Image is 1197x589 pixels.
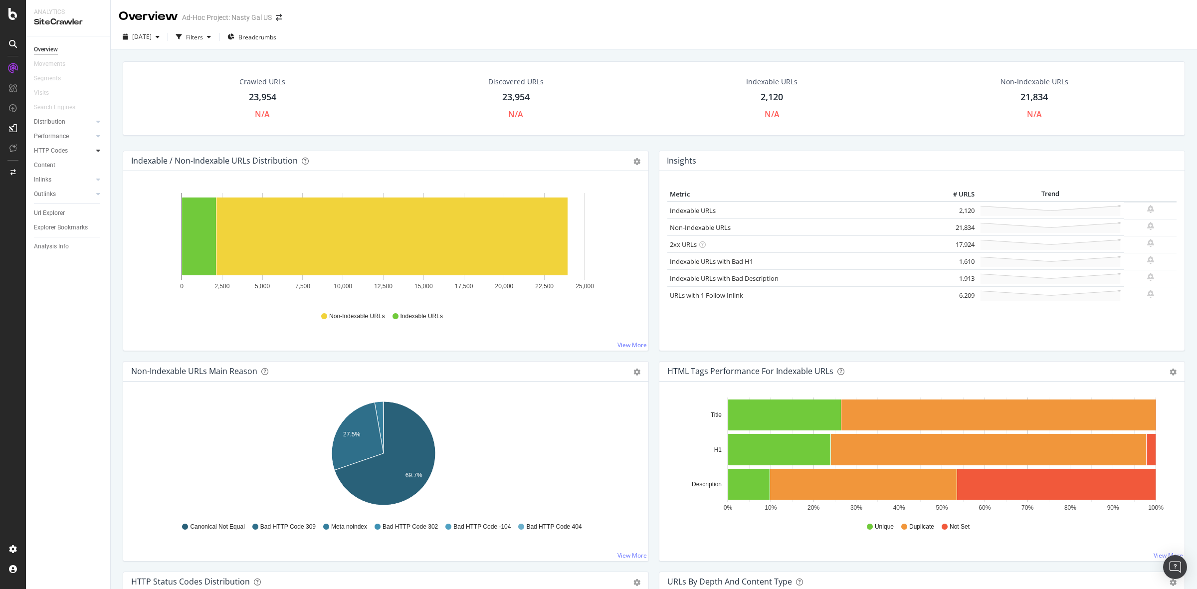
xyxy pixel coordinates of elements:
[633,369,640,376] div: gear
[34,241,103,252] a: Analysis Info
[214,283,229,290] text: 2,500
[131,187,635,303] svg: A chart.
[711,411,722,418] text: Title
[453,523,511,531] span: Bad HTTP Code -104
[34,146,93,156] a: HTTP Codes
[34,59,75,69] a: Movements
[1154,551,1183,560] a: View More
[249,91,276,104] div: 23,954
[255,283,270,290] text: 5,000
[239,77,285,87] div: Crawled URLs
[761,91,783,104] div: 2,120
[937,201,977,219] td: 2,120
[667,187,937,202] th: Metric
[667,154,696,168] h4: Insights
[34,16,102,28] div: SiteCrawler
[937,287,977,304] td: 6,209
[119,29,164,45] button: [DATE]
[34,88,49,98] div: Visits
[502,91,530,104] div: 23,954
[131,156,298,166] div: Indexable / Non-Indexable URLs Distribution
[670,240,697,249] a: 2xx URLs
[295,283,310,290] text: 7,500
[276,14,282,21] div: arrow-right-arrow-left
[670,223,731,232] a: Non-Indexable URLs
[1147,205,1154,213] div: bell-plus
[1147,222,1154,230] div: bell-plus
[34,8,102,16] div: Analytics
[1147,239,1154,247] div: bell-plus
[34,146,68,156] div: HTTP Codes
[1107,504,1119,511] text: 90%
[182,12,272,22] div: Ad-Hoc Project: Nasty Gal US
[34,73,71,84] a: Segments
[746,77,798,87] div: Indexable URLs
[1148,504,1164,511] text: 100%
[1064,504,1076,511] text: 80%
[937,236,977,253] td: 17,924
[34,175,51,185] div: Inlinks
[1027,109,1042,120] div: N/A
[34,131,93,142] a: Performance
[535,283,554,290] text: 22,500
[1020,91,1048,104] div: 21,834
[238,33,276,41] span: Breadcrumbs
[633,579,640,586] div: gear
[131,397,635,513] svg: A chart.
[692,481,722,488] text: Description
[34,102,85,113] a: Search Engines
[131,577,250,587] div: HTTP Status Codes Distribution
[383,523,438,531] span: Bad HTTP Code 302
[670,291,743,300] a: URLs with 1 Follow Inlink
[34,44,103,55] a: Overview
[374,283,393,290] text: 12,500
[34,117,93,127] a: Distribution
[34,44,58,55] div: Overview
[34,189,93,199] a: Outlinks
[765,109,780,120] div: N/A
[850,504,862,511] text: 30%
[180,283,184,290] text: 0
[724,504,733,511] text: 0%
[714,446,722,453] text: H1
[893,504,905,511] text: 40%
[334,283,352,290] text: 10,000
[455,283,473,290] text: 17,500
[488,77,544,87] div: Discovered URLs
[667,577,792,587] div: URLs by Depth and Content Type
[667,366,833,376] div: HTML Tags Performance for Indexable URLs
[495,283,514,290] text: 20,000
[132,32,152,41] span: 2025 Sep. 18th
[633,158,640,165] div: gear
[937,187,977,202] th: # URLS
[617,551,647,560] a: View More
[329,312,385,321] span: Non-Indexable URLs
[1170,369,1177,376] div: gear
[119,8,178,25] div: Overview
[34,131,69,142] div: Performance
[950,523,970,531] span: Not Set
[807,504,819,511] text: 20%
[526,523,582,531] span: Bad HTTP Code 404
[343,431,360,438] text: 27.5%
[1147,290,1154,298] div: bell-plus
[765,504,777,511] text: 10%
[667,397,1172,513] svg: A chart.
[190,523,244,531] span: Canonical Not Equal
[670,206,716,215] a: Indexable URLs
[34,189,56,199] div: Outlinks
[936,504,948,511] text: 50%
[34,102,75,113] div: Search Engines
[34,175,93,185] a: Inlinks
[1163,555,1187,579] div: Open Intercom Messenger
[255,109,270,120] div: N/A
[34,160,103,171] a: Content
[670,257,753,266] a: Indexable URLs with Bad H1
[186,33,203,41] div: Filters
[670,274,779,283] a: Indexable URLs with Bad Description
[1021,504,1033,511] text: 70%
[34,73,61,84] div: Segments
[937,253,977,270] td: 1,610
